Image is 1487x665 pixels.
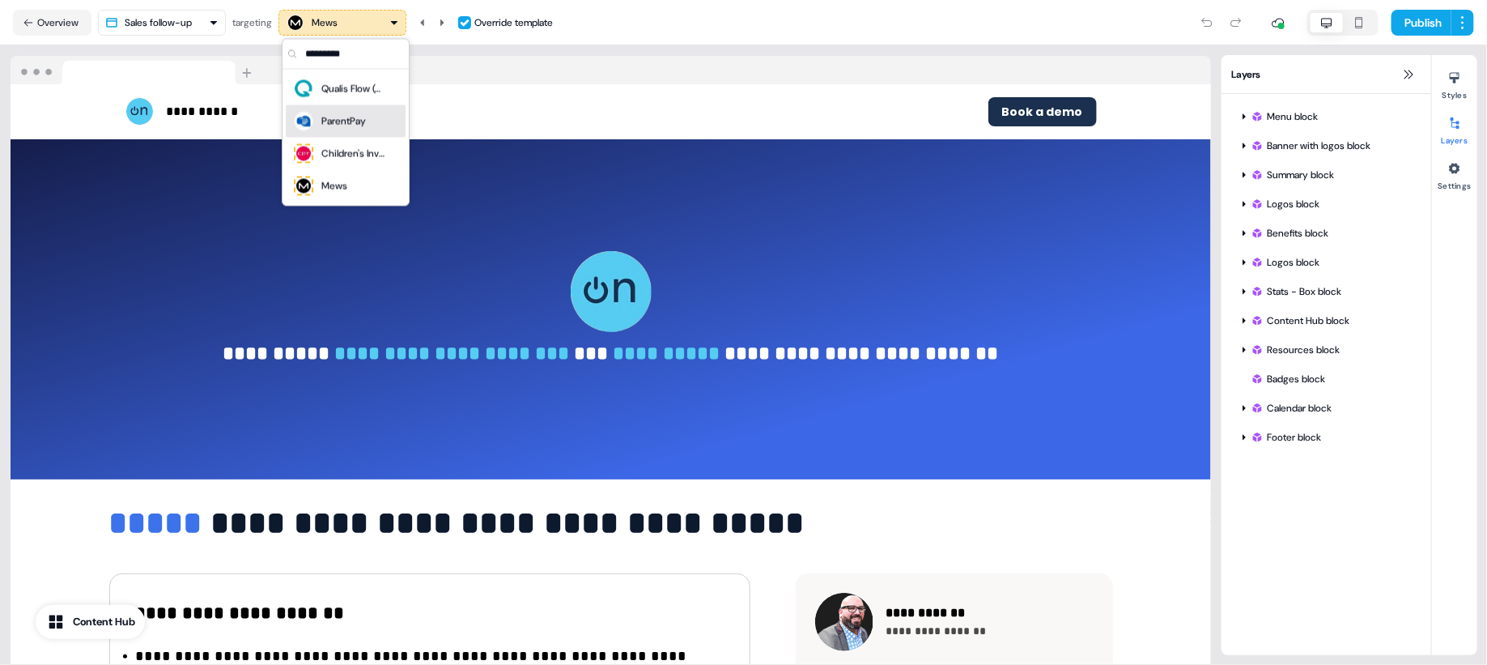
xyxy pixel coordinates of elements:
button: Layers [1432,110,1477,146]
div: Benefits block [1231,220,1421,246]
div: Logos block [1231,191,1421,217]
button: Book a demo [988,97,1097,126]
div: Badges block [1231,366,1421,392]
div: Content Hub block [1251,313,1415,329]
div: ParentPay [321,113,366,130]
div: Resources block [1251,342,1415,358]
div: Menu block [1231,104,1421,130]
div: Benefits block [1251,225,1415,241]
button: Overview [13,10,91,36]
button: Mews [278,10,406,36]
div: Content Hub [73,614,135,630]
div: Sales follow-up [125,15,192,31]
div: Logos block [1251,254,1415,271]
div: Footer block [1231,424,1421,450]
div: Menu block [1251,109,1415,125]
div: Calendar block [1231,395,1421,421]
div: Calendar block [1251,400,1415,416]
button: Settings [1432,156,1477,191]
div: Summary block [1251,167,1415,183]
button: Styles [1432,65,1477,100]
div: Mews [321,178,347,194]
div: Book a demo [618,97,1097,126]
div: Logos block [1231,249,1421,275]
div: Logos block [1251,196,1415,212]
div: Resources block [1231,337,1421,363]
div: Badges block [1251,371,1415,387]
div: Layers [1221,55,1431,94]
img: Browser topbar [11,56,259,85]
button: Publish [1391,10,1451,36]
div: Banner with logos block [1251,138,1415,154]
div: Override template [474,15,553,31]
div: Children's Investment Fund Foundation (CIFF) [321,146,386,162]
div: Qualis Flow (Qflow) [321,81,386,97]
div: targeting [232,15,272,31]
div: Footer block [1251,429,1415,445]
div: Content Hub block [1231,308,1421,334]
div: Mews [312,15,338,31]
button: Content Hub [36,605,145,639]
img: Contact photo [815,593,873,651]
div: Stats - Box block [1231,279,1421,305]
div: Banner with logos block [1231,133,1421,159]
div: Stats - Box block [1251,283,1415,300]
div: Summary block [1231,162,1421,188]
